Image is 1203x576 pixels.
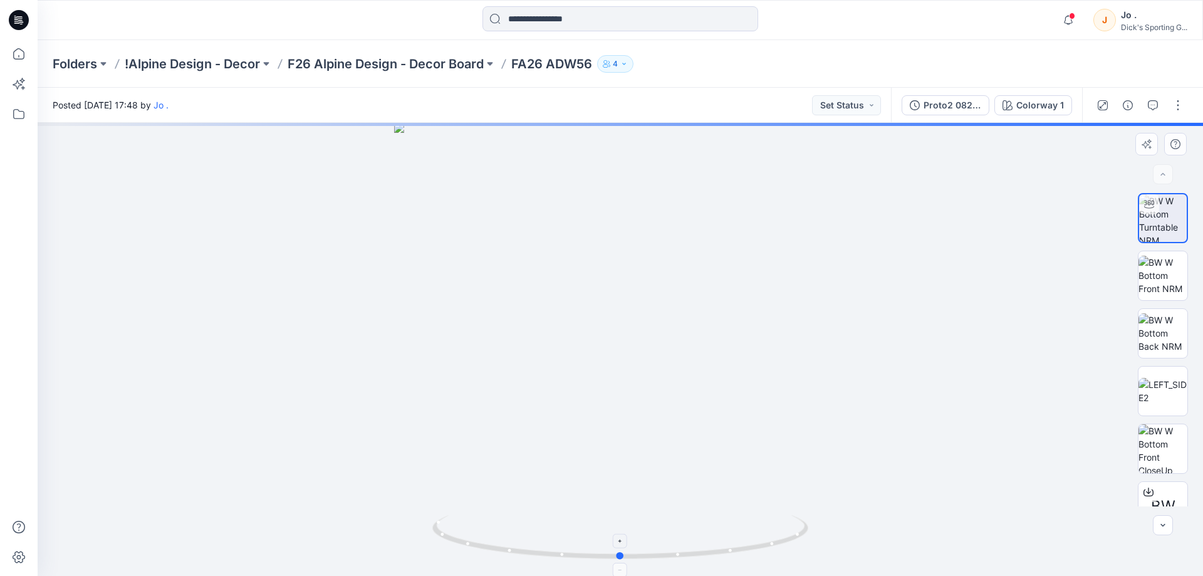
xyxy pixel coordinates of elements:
div: Proto2 082525 [924,98,981,112]
button: Colorway 1 [994,95,1072,115]
img: BW W Bottom Front NRM [1138,256,1187,295]
div: Jo . [1121,8,1187,23]
button: Details [1118,95,1138,115]
img: BW W Bottom Back NRM [1138,313,1187,353]
a: F26 Alpine Design - Decor Board [288,55,484,73]
div: Colorway 1 [1016,98,1064,112]
img: BW W Bottom Front CloseUp NRM [1138,424,1187,473]
a: Jo . [154,100,169,110]
span: Posted [DATE] 17:48 by [53,98,169,112]
button: Proto2 082525 [902,95,989,115]
img: BW W Bottom Turntable NRM [1139,194,1187,242]
p: FA26 ADW56 [511,55,592,73]
button: 4 [597,55,633,73]
span: BW [1151,495,1175,518]
div: Dick's Sporting G... [1121,23,1187,32]
img: LEFT_SIDE2 [1138,378,1187,404]
div: J [1093,9,1116,31]
a: !Alpine Design - Decor [125,55,260,73]
a: Folders [53,55,97,73]
p: 4 [613,57,618,71]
